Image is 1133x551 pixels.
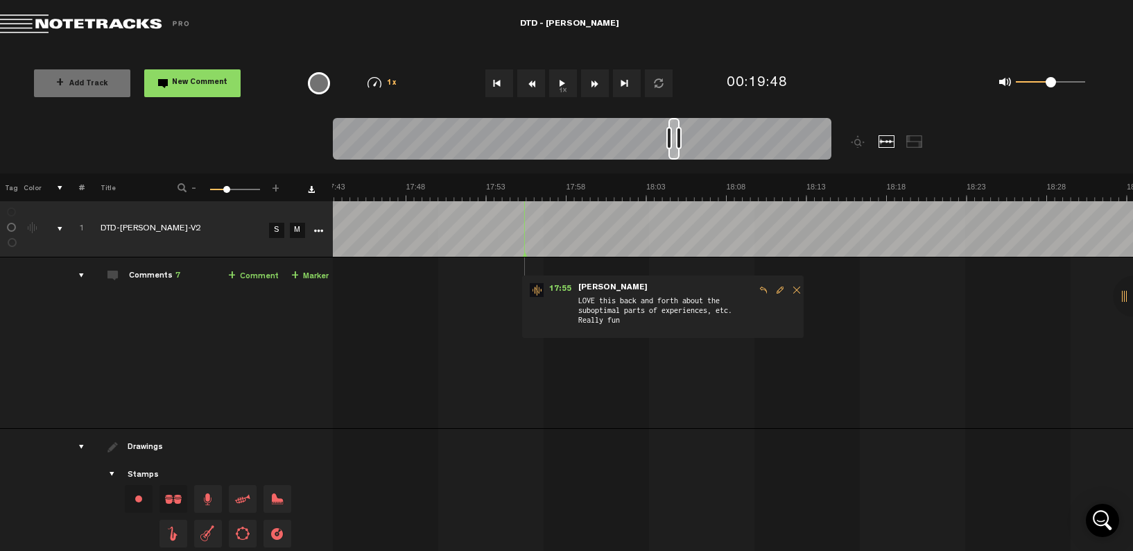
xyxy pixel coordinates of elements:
[129,271,180,282] div: Comments
[107,469,119,480] span: Showcase stamps
[270,182,282,190] span: +
[159,485,187,513] span: Drag and drop a stamp
[581,69,609,97] button: Fast Forward
[577,294,755,332] span: LOVE this back and forth about the suboptimal parts of experiences, etc. Really fun
[291,269,329,285] a: Marker
[63,173,85,201] th: #
[85,201,265,257] td: Click to edit the title DTD-[PERSON_NAME]-V2
[346,77,417,89] div: 1x
[65,440,87,454] div: drawings
[194,485,222,513] span: Drag and drop a stamp
[144,69,241,97] button: New Comment
[788,285,805,295] span: Delete comment
[645,69,673,97] button: Loop
[44,222,65,236] div: comments, stamps & drawings
[544,283,577,297] span: 17:55
[308,186,315,193] a: Download comments
[21,173,42,201] th: Color
[56,80,108,88] span: Add Track
[613,69,641,97] button: Go to end
[485,69,513,97] button: Go to beginning
[85,173,159,201] th: Title
[63,201,85,257] td: Click to change the order number 1
[755,285,772,295] span: Reply to comment
[291,271,299,282] span: +
[577,283,649,293] span: [PERSON_NAME]
[228,269,279,285] a: Comment
[128,470,159,482] div: Stamps
[194,520,222,548] span: Drag and drop a stamp
[159,520,187,548] span: Drag and drop a stamp
[1086,504,1119,537] div: Open Intercom Messenger
[530,283,544,297] img: star-track.png
[311,223,325,236] a: More
[228,271,236,282] span: +
[56,78,64,89] span: +
[367,77,381,88] img: speedometer.svg
[175,272,180,280] span: 7
[101,223,281,237] div: Click to edit the title
[189,182,200,190] span: -
[128,442,166,454] div: Drawings
[65,269,87,282] div: comments
[290,223,305,238] a: M
[772,285,788,295] span: Edit comment
[263,520,291,548] span: Drag and drop a stamp
[229,520,257,548] span: Drag and drop a stamp
[269,223,284,238] a: S
[21,201,42,257] td: Change the color of the waveform
[125,485,153,513] div: Change stamp color.To change the color of an existing stamp, select the stamp on the right and th...
[263,485,291,513] span: Drag and drop a stamp
[387,80,397,87] span: 1x
[549,69,577,97] button: 1x
[727,74,788,94] div: 00:19:48
[65,223,87,236] div: Click to change the order number
[172,79,227,87] span: New Comment
[308,72,330,94] div: {{ tooltip_message }}
[23,222,44,235] div: Change the color of the waveform
[517,69,545,97] button: Rewind
[34,69,130,97] button: +Add Track
[229,485,257,513] span: Drag and drop a stamp
[63,257,85,429] td: comments
[42,201,63,257] td: comments, stamps & drawings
